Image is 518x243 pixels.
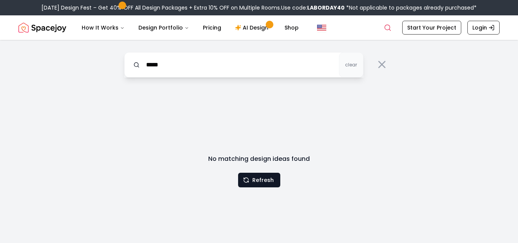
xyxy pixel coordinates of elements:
b: LABORDAY40 [307,4,345,12]
button: Design Portfolio [132,20,195,35]
img: United States [317,23,326,32]
nav: Main [76,20,305,35]
img: Spacejoy Logo [18,20,66,35]
a: Start Your Project [402,21,461,35]
span: Use code: [281,4,345,12]
a: Pricing [197,20,227,35]
span: *Not applicable to packages already purchased* [345,4,477,12]
a: Spacejoy [18,20,66,35]
a: Shop [278,20,305,35]
button: clear [339,52,363,78]
span: clear [345,62,357,68]
button: Refresh [238,173,280,187]
h3: No matching design ideas found [161,154,357,164]
a: Login [467,21,500,35]
nav: Global [18,15,500,40]
a: AI Design [229,20,277,35]
button: How It Works [76,20,131,35]
div: [DATE] Design Fest – Get 40% OFF All Design Packages + Extra 10% OFF on Multiple Rooms. [41,4,477,12]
